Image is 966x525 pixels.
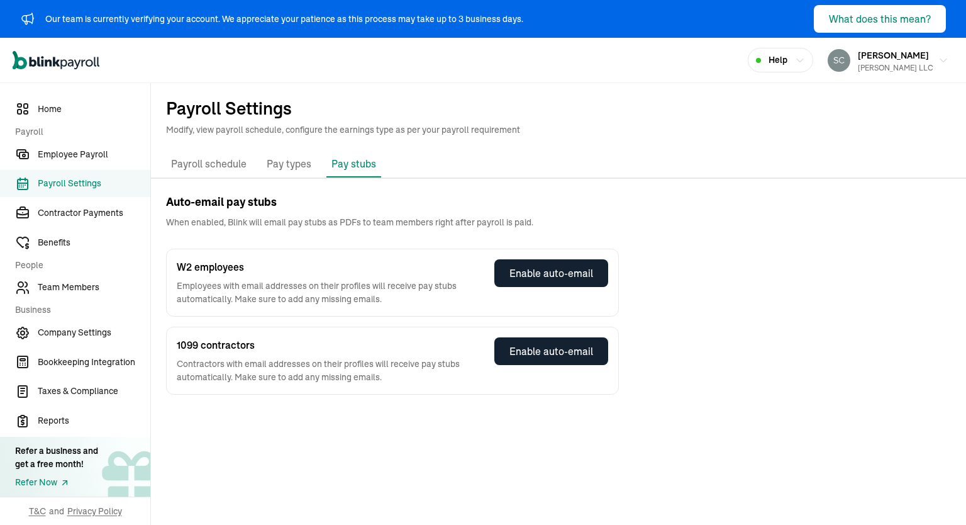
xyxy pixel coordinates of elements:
span: Team Members [38,281,150,294]
span: T&C [29,505,46,517]
div: Refer a business and get a free month! [15,444,98,471]
span: Company Settings [38,326,150,339]
span: Taxes & Compliance [38,385,150,398]
a: Refer Now [15,476,98,489]
div: [PERSON_NAME] LLC [858,62,933,74]
h1: Payroll Settings [166,98,951,118]
div: What does this mean? [829,11,931,26]
span: 1099 contractors [177,337,482,353]
iframe: Chat Widget [903,465,966,525]
span: Privacy Policy [67,505,122,517]
span: Bookkeeping Integration [38,356,150,369]
div: Enable auto-email [509,344,593,359]
p: Pay stubs [331,156,376,171]
p: Pay types [267,156,311,172]
p: Payroll schedule [171,156,247,172]
span: W2 employees [177,259,482,274]
span: Employee Payroll [38,148,150,161]
button: Help [748,48,813,72]
div: Enable auto-email [509,266,593,281]
button: What does this mean? [814,5,946,33]
span: When enabled, Blink will email pay stubs as PDFs to team members right after payroll is paid. [166,216,951,229]
p: Modify, view payroll schedule, configure the earnings type as per your payroll requirement [166,123,951,136]
span: Benefits [38,236,150,249]
span: Auto-email pay stubs [166,194,951,211]
span: Business [15,303,143,317]
span: Reports [38,414,150,427]
span: People [15,259,143,272]
span: Employees with email addresses on their profiles will receive pay stubs automatically. Make sure ... [177,279,482,306]
div: Our team is currently verifying your account. We appreciate your patience as this process may tak... [45,13,523,26]
span: Home [38,103,150,116]
button: Enable auto-email [494,337,608,365]
nav: Global [13,42,99,79]
button: [PERSON_NAME][PERSON_NAME] LLC [823,45,953,76]
span: Payroll [15,125,143,138]
button: Enable auto-email [494,259,608,287]
span: Payroll Settings [38,177,150,190]
span: [PERSON_NAME] [858,50,929,61]
span: Contractors with email addresses on their profiles will receive pay stubs automatically. Make sur... [177,358,482,384]
span: Help [769,54,787,67]
span: Contractor Payments [38,206,150,220]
